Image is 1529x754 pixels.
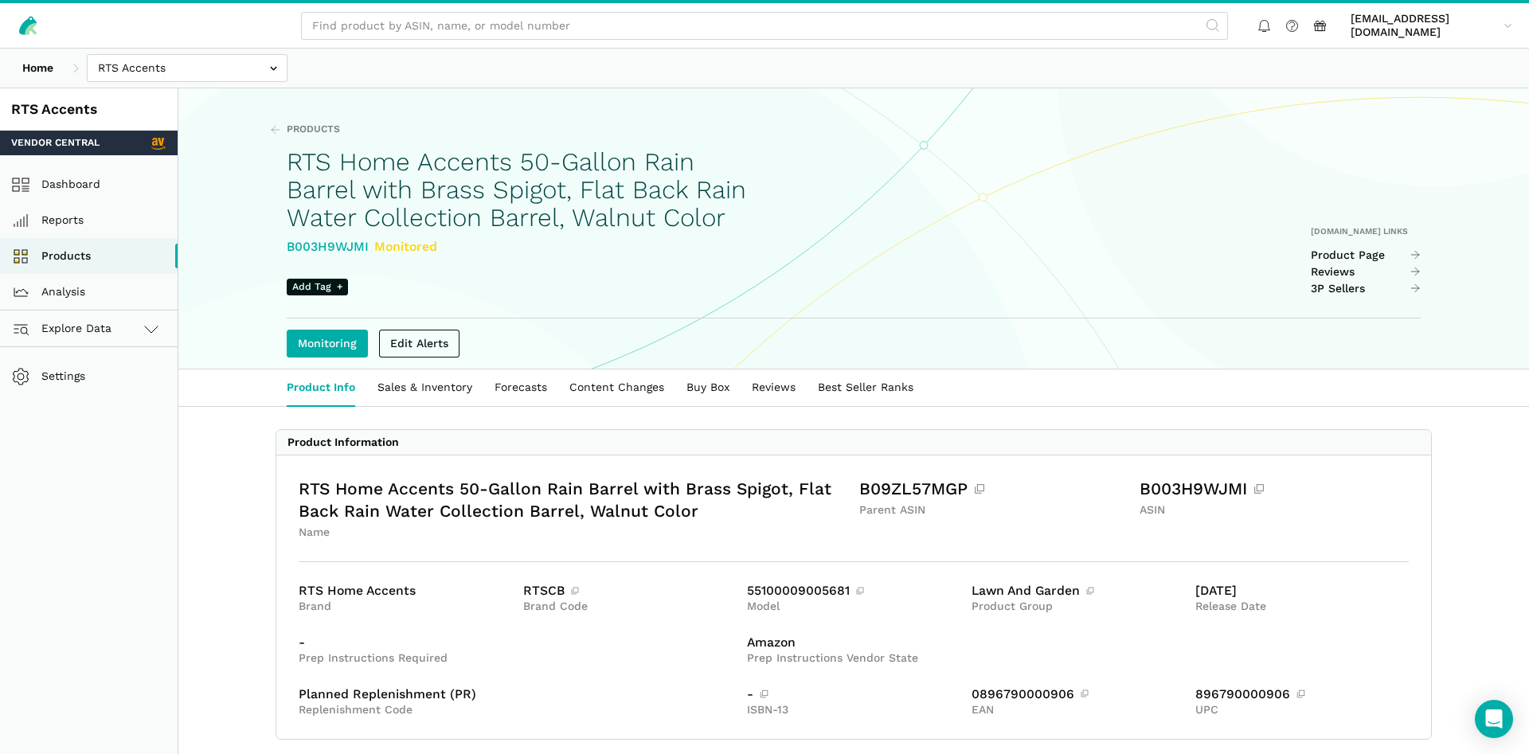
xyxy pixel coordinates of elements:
[859,478,1128,500] div: B09ZL57MGP
[1195,600,1409,614] div: Release Date
[747,636,1409,649] div: Amazon
[11,136,100,150] span: Vendor Central
[859,503,1128,518] div: Parent ASIN
[299,600,512,614] div: Brand
[747,688,960,701] div: -
[1195,584,1409,597] div: [DATE]
[287,148,753,232] h1: RTS Home Accents 50-Gallon Rain Barrel with Brass Spigot, Flat Back Rain Water Collection Barrel,...
[299,703,736,717] div: Replenishment Code
[1140,478,1409,500] div: B003H9WJMI
[1195,703,1409,717] div: UPC
[379,330,459,357] a: Edit Alerts
[301,12,1228,40] input: Find product by ASIN, name, or model number
[1311,226,1421,237] div: [DOMAIN_NAME] Links
[270,123,340,137] a: Products
[1475,700,1513,738] div: Open Intercom Messenger
[558,369,675,406] a: Content Changes
[675,369,741,406] a: Buy Box
[374,239,437,254] span: Monitored
[299,651,736,666] div: Prep Instructions Required
[1311,265,1421,279] a: Reviews
[11,54,65,82] a: Home
[747,703,960,717] div: ISBN-13
[337,280,342,295] span: +
[287,279,348,295] span: Add Tag
[1195,688,1409,701] div: 896790000906
[287,237,753,257] div: B003H9WJMI
[299,584,512,597] div: RTS Home Accents
[747,651,1409,666] div: Prep Instructions Vendor State
[1311,282,1421,296] a: 3P Sellers
[1345,9,1518,42] a: [EMAIL_ADDRESS][DOMAIN_NAME]
[276,369,366,406] a: Product Info
[1311,248,1421,263] a: Product Page
[287,123,340,137] span: Products
[741,369,807,406] a: Reviews
[299,525,848,540] div: Name
[17,319,111,338] span: Explore Data
[972,600,1185,614] div: Product Group
[807,369,925,406] a: Best Seller Ranks
[366,369,483,406] a: Sales & Inventory
[11,100,166,119] div: RTS Accents
[287,436,399,450] div: Product Information
[523,584,737,597] div: RTSCB
[1140,503,1409,518] div: ASIN
[523,600,737,614] div: Brand Code
[299,478,848,522] div: RTS Home Accents 50-Gallon Rain Barrel with Brass Spigot, Flat Back Rain Water Collection Barrel,...
[87,54,287,82] input: RTS Accents
[483,369,558,406] a: Forecasts
[972,703,1185,717] div: EAN
[972,584,1185,597] div: Lawn And Garden
[972,688,1185,701] div: 0896790000906
[299,688,736,701] div: Planned Replenishment (PR)
[747,584,960,597] div: 55100009005681
[1351,12,1498,40] span: [EMAIL_ADDRESS][DOMAIN_NAME]
[747,600,960,614] div: Model
[299,636,736,649] div: -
